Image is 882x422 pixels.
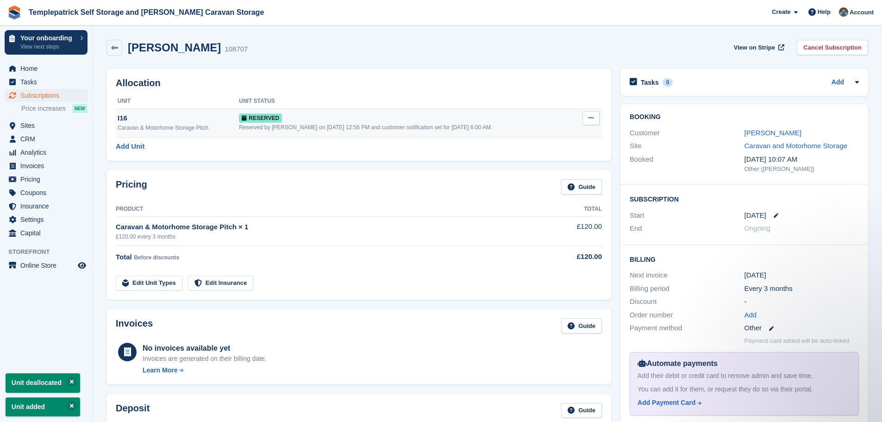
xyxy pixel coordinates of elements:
div: Order number [630,310,744,321]
span: Storefront [8,247,92,257]
a: Guide [561,403,602,418]
a: Caravan and Motorhome Storage [744,142,848,150]
a: Guide [561,179,602,195]
div: Add their debit or credit card to remove admin and save time. [638,371,851,381]
div: Other [744,323,859,334]
div: Booked [630,154,744,174]
a: Price increases NEW [21,103,88,113]
span: View on Stripe [734,43,775,52]
div: £120.00 [527,252,602,262]
a: menu [5,213,88,226]
div: Customer [630,128,744,139]
h2: Pricing [116,179,147,195]
div: 108707 [225,44,248,55]
h2: Deposit [116,403,150,418]
span: Before discounts [134,254,179,261]
a: menu [5,119,88,132]
span: Home [20,62,76,75]
h2: Allocation [116,78,602,88]
a: menu [5,259,88,272]
div: 0 [663,78,673,87]
a: menu [5,159,88,172]
a: Add [832,77,844,88]
img: stora-icon-8386f47178a22dfd0bd8f6a31ec36ba5ce8667c1dd55bd0f319d3a0aa187defe.svg [7,6,21,19]
span: Tasks [20,76,76,88]
div: I16 [118,113,239,124]
a: menu [5,200,88,213]
time: 2025-12-08 00:00:00 UTC [744,210,766,221]
img: Karen [839,7,848,17]
div: [DATE] 10:07 AM [744,154,859,165]
a: Edit Insurance [188,276,254,291]
a: View on Stripe [730,40,786,55]
h2: Booking [630,113,859,121]
a: Guide [561,318,602,334]
div: Caravan & Motorhome Storage Pitch [118,124,239,132]
span: Coupons [20,186,76,199]
a: Add Unit [116,141,144,152]
span: Sites [20,119,76,132]
span: Reserved [239,113,282,123]
div: Invoices are generated on their billing date. [143,354,267,364]
span: Invoices [20,159,76,172]
div: - [744,296,859,307]
a: [PERSON_NAME] [744,129,801,137]
div: Other ([PERSON_NAME]) [744,164,859,174]
div: Automate payments [638,358,851,369]
span: Price increases [21,104,66,113]
h2: Subscription [630,194,859,203]
div: Caravan & Motorhome Storage Pitch × 1 [116,222,527,233]
a: menu [5,146,88,159]
span: Online Store [20,259,76,272]
div: No invoices available yet [143,343,267,354]
th: Total [527,202,602,217]
span: Help [818,7,831,17]
p: View next steps [20,43,75,51]
span: Pricing [20,173,76,186]
p: Your onboarding [20,35,75,41]
a: Templepatrick Self Storage and [PERSON_NAME] Caravan Storage [25,5,268,20]
p: Unit deallocated [6,373,80,392]
td: £120.00 [527,216,602,246]
a: menu [5,76,88,88]
div: Add Payment Card [638,398,695,408]
th: Product [116,202,527,217]
a: menu [5,132,88,145]
a: Learn More [143,365,267,375]
div: Start [630,210,744,221]
a: menu [5,227,88,239]
span: Settings [20,213,76,226]
span: CRM [20,132,76,145]
a: Preview store [76,260,88,271]
div: [DATE] [744,270,859,281]
div: Learn More [143,365,177,375]
div: £120.00 every 3 months [116,233,527,241]
a: menu [5,173,88,186]
a: Edit Unit Types [116,276,182,291]
a: menu [5,89,88,102]
span: Create [772,7,790,17]
div: Reserved by [PERSON_NAME] on [DATE] 12:56 PM and customer notification set for [DATE] 6:00 AM. [239,123,576,132]
h2: Tasks [641,78,659,87]
div: End [630,223,744,234]
p: Payment card added will be auto-linked [744,336,850,346]
span: Total [116,253,132,261]
div: NEW [72,104,88,113]
div: Site [630,141,744,151]
span: Subscriptions [20,89,76,102]
div: Billing period [630,283,744,294]
p: Unit added [6,397,80,416]
a: Your onboarding View next steps [5,30,88,55]
th: Unit Status [239,94,576,109]
a: menu [5,186,88,199]
span: Ongoing [744,224,771,232]
h2: [PERSON_NAME] [128,41,221,54]
span: Insurance [20,200,76,213]
div: You can add it for them, or request they do so via their portal. [638,384,851,394]
span: Account [850,8,874,17]
a: Cancel Subscription [797,40,868,55]
a: Add Payment Card [638,398,847,408]
a: Add [744,310,757,321]
div: Discount [630,296,744,307]
div: Every 3 months [744,283,859,294]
